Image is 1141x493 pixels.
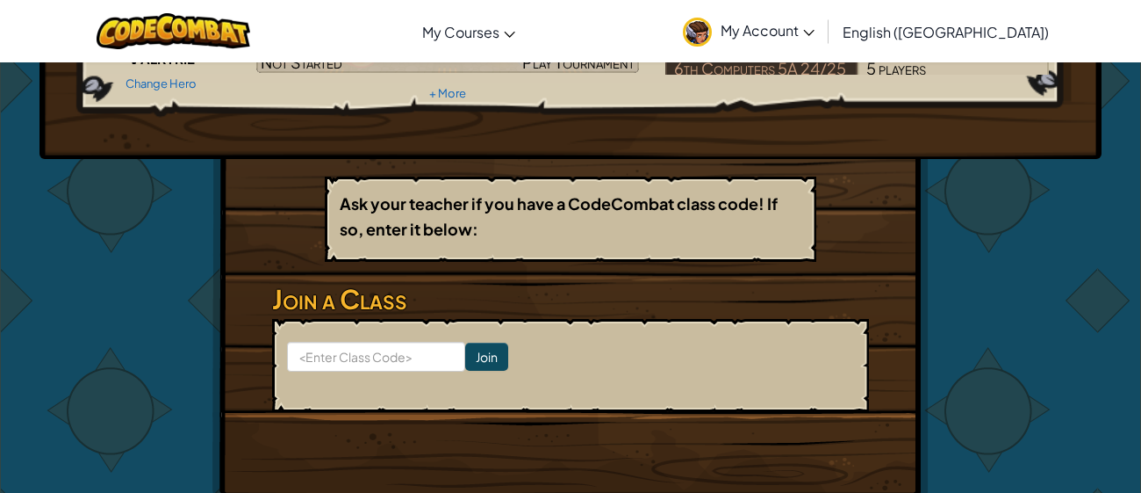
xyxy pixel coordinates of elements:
div: 6th Computers 5A 24/25 [665,53,857,86]
a: My Courses [413,8,524,55]
h3: Join a Class [272,279,869,319]
a: Change Hero [126,76,197,91]
b: Ask your teacher if you have a CodeCombat class code! If so, enter it below: [340,193,778,239]
a: + More [429,86,466,100]
a: My Account [674,4,823,59]
span: My Courses [422,23,499,41]
a: English ([GEOGRAPHIC_DATA]) [834,8,1058,55]
span: players [879,58,926,78]
a: 6th Computers 5A 24/255players [665,69,1049,90]
img: avatar [683,18,712,47]
span: My Account [721,21,814,40]
span: 5 [866,58,876,78]
img: CodeCombat logo [97,13,250,49]
span: English ([GEOGRAPHIC_DATA]) [843,23,1049,41]
input: Join [465,343,508,371]
input: <Enter Class Code> [287,342,465,372]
